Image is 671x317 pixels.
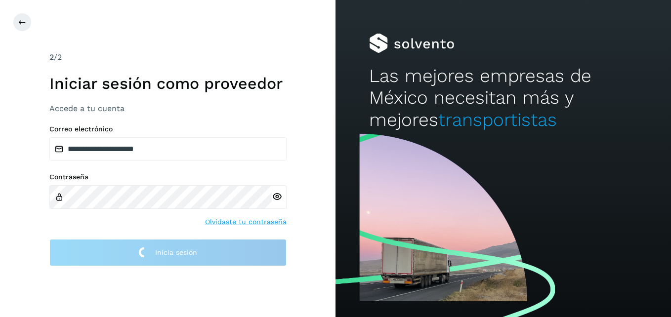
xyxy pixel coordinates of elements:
[49,173,287,181] label: Contraseña
[49,51,287,63] div: /2
[49,74,287,93] h1: Iniciar sesión como proveedor
[205,217,287,227] a: Olvidaste tu contraseña
[155,249,197,256] span: Inicia sesión
[438,109,557,130] span: transportistas
[369,65,637,131] h2: Las mejores empresas de México necesitan más y mejores
[49,125,287,133] label: Correo electrónico
[49,52,54,62] span: 2
[49,104,287,113] h3: Accede a tu cuenta
[49,239,287,266] button: Inicia sesión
